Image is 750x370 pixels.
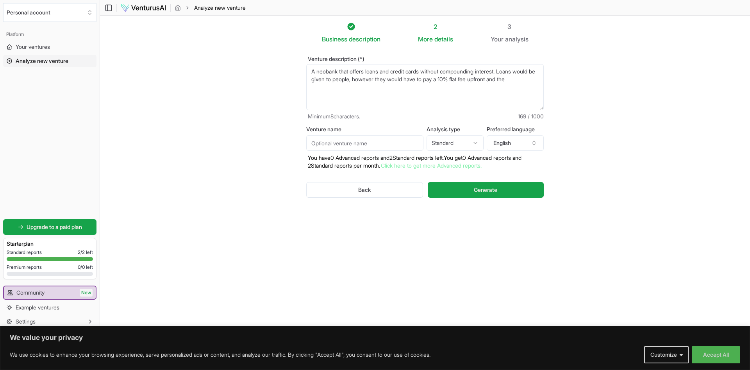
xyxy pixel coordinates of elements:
button: English [487,135,544,151]
button: Back [306,182,423,198]
span: 2 / 2 left [78,249,93,256]
a: Example ventures [3,301,96,314]
span: analysis [505,35,529,43]
span: Analyze new venture [16,57,68,65]
div: 2 [418,22,453,31]
a: Your ventures [3,41,96,53]
span: Your [491,34,504,44]
span: Upgrade to a paid plan [27,223,82,231]
span: Standard reports [7,249,42,256]
a: Click here to get more Advanced reports. [381,162,482,169]
button: Select an organization [3,3,96,22]
span: Minimum 8 characters. [308,113,360,120]
input: Optional venture name [306,135,423,151]
div: Platform [3,28,96,41]
label: Analysis type [427,127,484,132]
a: Upgrade to a paid plan [3,219,96,235]
label: Venture description (*) [306,56,544,62]
span: details [434,35,453,43]
label: Preferred language [487,127,544,132]
span: 169 / 1000 [518,113,544,120]
span: New [80,289,93,297]
span: Your ventures [16,43,50,51]
button: Customize [644,346,689,363]
span: More [418,34,433,44]
button: Accept All [692,346,740,363]
span: 0 / 0 left [78,264,93,270]
textarea: A neobank that offers loans and credit cards without compounding interest. Loans would be given t... [306,64,544,110]
a: Analyze new venture [3,55,96,67]
span: Community [16,289,45,297]
p: We value your privacy [10,333,740,342]
button: Generate [428,182,544,198]
a: CommunityNew [4,286,96,299]
span: Settings [16,318,36,325]
span: Analyze new venture [194,4,246,12]
img: logo [121,3,166,13]
nav: breadcrumb [175,4,246,12]
span: Example ventures [16,304,59,311]
span: description [349,35,380,43]
div: 3 [491,22,529,31]
p: You have 0 Advanced reports and 2 Standard reports left. Y ou get 0 Advanced reports and 2 Standa... [306,154,544,170]
label: Venture name [306,127,423,132]
span: Generate [474,186,497,194]
p: We use cookies to enhance your browsing experience, serve personalized ads or content, and analyz... [10,350,430,359]
button: Settings [3,315,96,328]
h3: Starter plan [7,240,93,248]
span: Business [322,34,347,44]
span: Premium reports [7,264,42,270]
